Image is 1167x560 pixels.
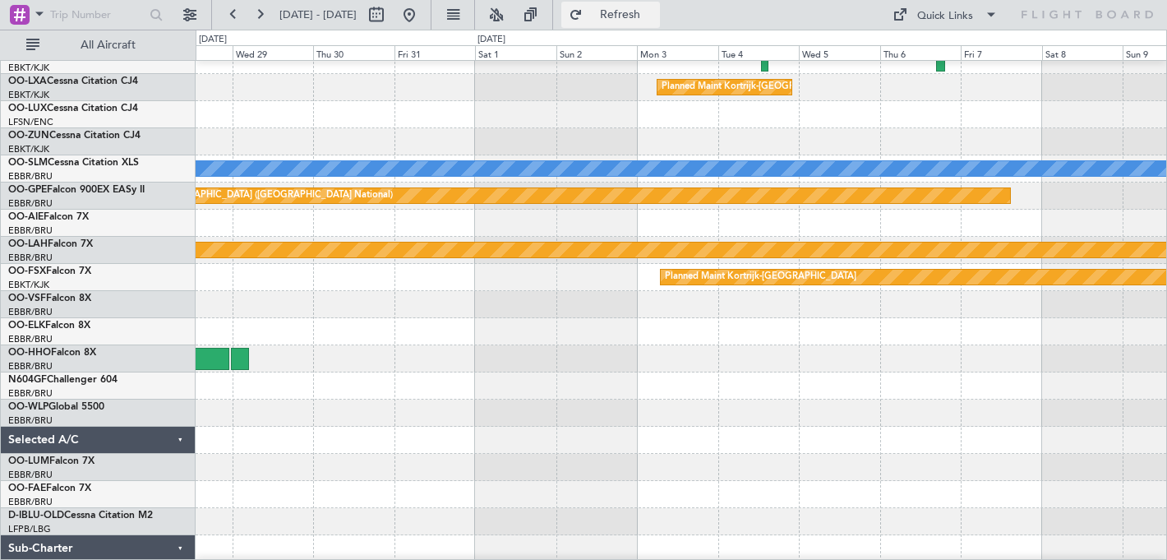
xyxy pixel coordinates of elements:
[8,158,48,168] span: OO-SLM
[8,484,91,493] a: OO-FAEFalcon 7X
[8,116,53,128] a: LFSN/ENC
[8,212,89,222] a: OO-AIEFalcon 7X
[8,131,49,141] span: OO-ZUN
[662,75,853,100] div: Planned Maint Kortrijk-[GEOGRAPHIC_DATA]
[8,104,47,113] span: OO-LUX
[8,333,53,345] a: EBBR/BRU
[8,239,48,249] span: OO-LAH
[8,294,46,303] span: OO-VSF
[199,33,227,47] div: [DATE]
[8,511,153,521] a: D-IBLU-OLDCessna Citation M2
[8,402,104,412] a: OO-WLPGlobal 5500
[8,511,64,521] span: D-IBLU-OLD
[8,170,53,183] a: EBBR/BRU
[279,7,357,22] span: [DATE] - [DATE]
[18,32,178,58] button: All Aircraft
[8,224,53,237] a: EBBR/BRU
[665,265,856,289] div: Planned Maint Kortrijk-[GEOGRAPHIC_DATA]
[8,62,49,74] a: EBKT/KJK
[8,197,53,210] a: EBBR/BRU
[8,143,49,155] a: EBKT/KJK
[8,387,53,400] a: EBBR/BRU
[8,212,44,222] span: OO-AIE
[8,279,49,291] a: EBKT/KJK
[8,414,53,427] a: EBBR/BRU
[8,252,53,264] a: EBBR/BRU
[961,45,1041,60] div: Fri 7
[8,456,49,466] span: OO-LUM
[8,375,118,385] a: N604GFChallenger 604
[8,523,51,535] a: LFPB/LBG
[313,45,394,60] div: Thu 30
[8,348,51,358] span: OO-HHO
[394,45,475,60] div: Fri 31
[8,294,91,303] a: OO-VSFFalcon 8X
[1042,45,1123,60] div: Sat 8
[8,321,90,331] a: OO-ELKFalcon 8X
[8,360,53,373] a: EBBR/BRU
[477,33,505,47] div: [DATE]
[556,45,637,60] div: Sun 2
[799,45,879,60] div: Wed 5
[8,469,53,481] a: EBBR/BRU
[8,89,49,101] a: EBKT/KJK
[43,39,173,51] span: All Aircraft
[880,45,961,60] div: Thu 6
[95,183,393,208] div: Planned Maint [GEOGRAPHIC_DATA] ([GEOGRAPHIC_DATA] National)
[8,306,53,318] a: EBBR/BRU
[586,9,655,21] span: Refresh
[917,8,973,25] div: Quick Links
[8,158,139,168] a: OO-SLMCessna Citation XLS
[8,375,47,385] span: N604GF
[718,45,799,60] div: Tue 4
[8,456,95,466] a: OO-LUMFalcon 7X
[8,402,48,412] span: OO-WLP
[8,76,47,86] span: OO-LXA
[50,2,145,27] input: Trip Number
[8,185,47,195] span: OO-GPE
[233,45,313,60] div: Wed 29
[475,45,556,60] div: Sat 1
[8,348,96,358] a: OO-HHOFalcon 8X
[8,131,141,141] a: OO-ZUNCessna Citation CJ4
[884,2,1006,28] button: Quick Links
[561,2,660,28] button: Refresh
[8,185,145,195] a: OO-GPEFalcon 900EX EASy II
[637,45,717,60] div: Mon 3
[8,321,45,331] span: OO-ELK
[8,239,93,249] a: OO-LAHFalcon 7X
[8,76,138,86] a: OO-LXACessna Citation CJ4
[8,484,46,493] span: OO-FAE
[8,104,138,113] a: OO-LUXCessna Citation CJ4
[8,266,46,276] span: OO-FSX
[8,496,53,508] a: EBBR/BRU
[8,266,91,276] a: OO-FSXFalcon 7X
